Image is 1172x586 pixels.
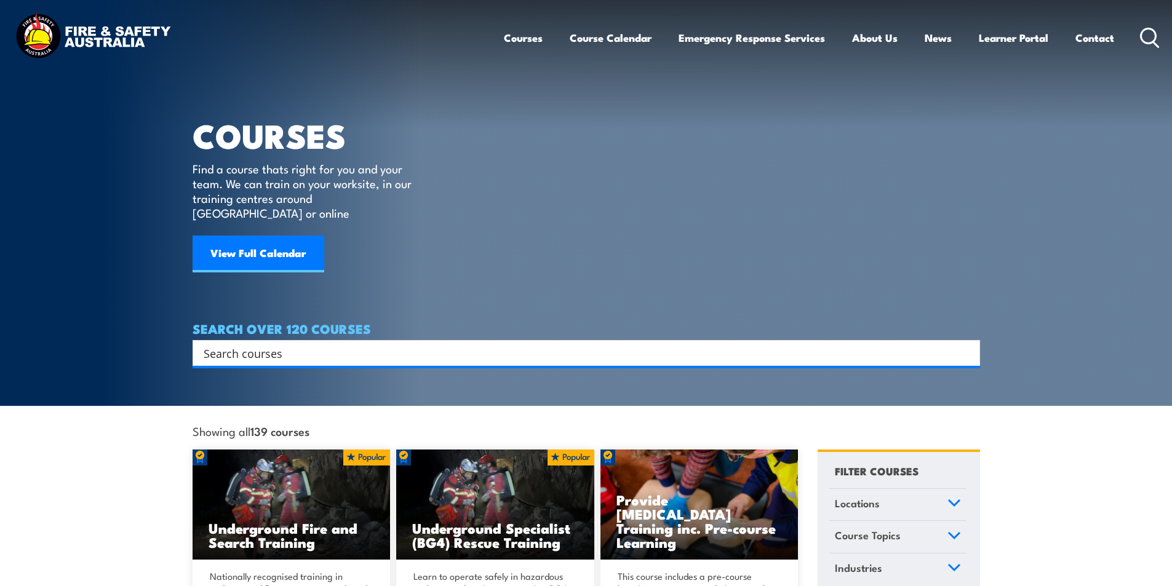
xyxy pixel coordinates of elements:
[835,527,901,544] span: Course Topics
[193,449,391,560] a: Underground Fire and Search Training
[852,22,898,54] a: About Us
[193,161,417,220] p: Find a course thats right for you and your team. We can train on your worksite, in our training c...
[600,449,799,560] a: Provide [MEDICAL_DATA] Training inc. Pre-course Learning
[829,553,967,585] a: Industries
[504,22,543,54] a: Courses
[204,344,953,362] input: Search input
[835,462,919,479] h4: FILTER COURSES
[396,449,594,560] a: Underground Specialist (BG4) Rescue Training
[193,121,429,149] h1: COURSES
[206,344,955,362] form: Search form
[829,489,967,521] a: Locations
[412,521,578,549] h3: Underground Specialist (BG4) Rescue Training
[829,521,967,553] a: Course Topics
[193,322,980,335] h4: SEARCH OVER 120 COURSES
[193,236,324,272] a: View Full Calendar
[193,424,309,437] span: Showing all
[193,449,391,560] img: Underground mine rescue
[835,495,880,512] span: Locations
[835,560,882,576] span: Industries
[616,493,783,549] h3: Provide [MEDICAL_DATA] Training inc. Pre-course Learning
[396,449,594,560] img: Underground mine rescue
[570,22,652,54] a: Course Calendar
[979,22,1048,54] a: Learner Portal
[959,344,976,362] button: Search magnifier button
[925,22,952,54] a: News
[679,22,825,54] a: Emergency Response Services
[1075,22,1114,54] a: Contact
[600,449,799,560] img: Low Voltage Rescue and Provide CPR
[250,422,309,439] strong: 139 courses
[209,521,375,549] h3: Underground Fire and Search Training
